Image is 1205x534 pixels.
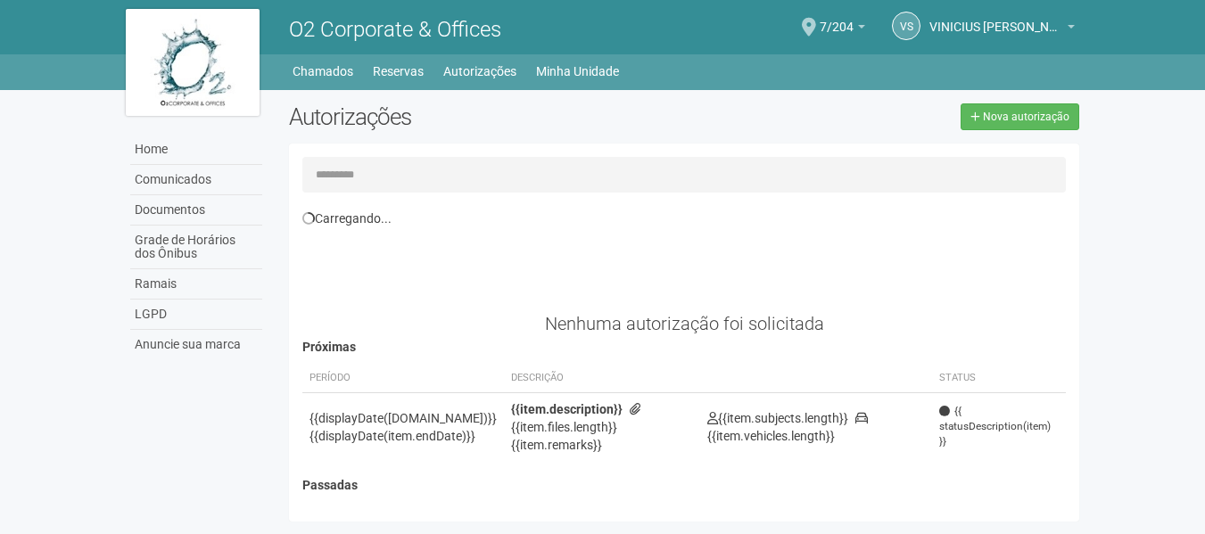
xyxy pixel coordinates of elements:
[892,12,920,40] a: VS
[126,9,260,116] img: logo.jpg
[961,103,1079,130] a: Nova autorização
[302,479,1067,492] h4: Passadas
[310,409,497,427] div: {{displayDate([DOMAIN_NAME])}}
[293,59,353,84] a: Chamados
[130,165,262,195] a: Comunicados
[820,22,865,37] a: 7/204
[130,226,262,269] a: Grade de Horários dos Ônibus
[302,501,504,530] th: Data
[929,3,1063,34] span: VINICIUS SANTOS DA ROCHA CORREA
[983,111,1069,123] span: Nova autorização
[302,210,1067,226] div: Carregando...
[289,103,671,130] h2: Autorizações
[511,436,693,454] div: {{item.remarks}}
[939,404,1059,449] span: {{ statusDescription(item) }}
[504,364,700,393] th: Descrição
[511,402,645,434] span: {{item.files.length}}
[536,59,619,84] a: Minha Unidade
[511,402,623,416] strong: {{item.description}}
[504,501,933,530] th: Descrição
[373,59,424,84] a: Reservas
[707,411,848,425] span: {{item.subjects.length}}
[130,269,262,300] a: Ramais
[130,135,262,165] a: Home
[932,364,1066,393] th: Status
[929,22,1075,37] a: VINICIUS [PERSON_NAME] [PERSON_NAME]
[310,427,497,445] div: {{displayDate(item.endDate)}}
[130,195,262,226] a: Documentos
[443,59,516,84] a: Autorizações
[302,316,1067,332] div: Nenhuma autorização foi solicitada
[302,341,1067,354] h4: Próximas
[820,3,854,34] span: 7/204
[302,364,504,393] th: Período
[289,17,501,42] span: O2 Corporate & Offices
[130,300,262,330] a: LGPD
[130,330,262,359] a: Anuncie sua marca
[932,501,1066,530] th: Status
[707,411,868,443] span: {{item.vehicles.length}}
